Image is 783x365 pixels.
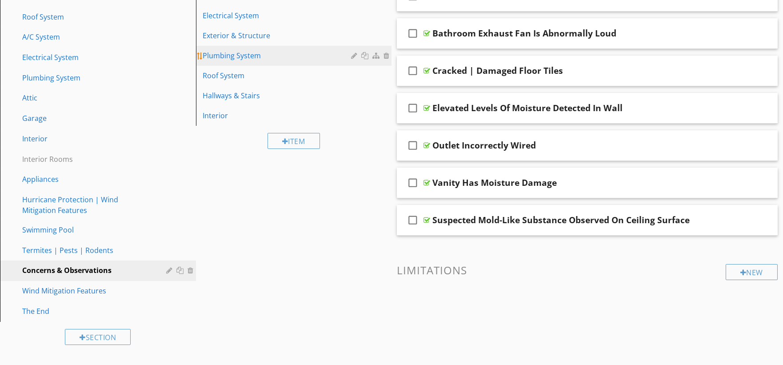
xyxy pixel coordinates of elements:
div: Vanity Has Moisture Damage [432,177,557,188]
div: Interior [203,110,354,121]
div: Hurricane Protection | Wind Mitigation Features [22,194,154,216]
div: Item [268,133,320,149]
div: Electrical System [22,52,154,63]
i: check_box_outline_blank [406,172,420,193]
div: Roof System [203,70,354,81]
div: Interior Rooms [22,154,154,164]
div: New [726,264,778,280]
div: Bathroom Exhaust Fan Is Abnormally Loud [432,28,616,39]
i: check_box_outline_blank [406,60,420,81]
div: Garage [22,113,154,124]
div: The End [22,306,154,317]
div: A/C System [22,32,154,42]
div: Elevated Levels Of Moisture Detected In Wall [432,103,623,113]
div: Wind Mitigation Features [22,285,154,296]
div: Interior [22,133,154,144]
div: Hallways & Stairs [203,90,354,101]
i: check_box_outline_blank [406,23,420,44]
div: Cracked | Damaged Floor Tiles [432,65,563,76]
div: Plumbing System [203,50,354,61]
h3: Limitations [397,264,778,276]
i: check_box_outline_blank [406,135,420,156]
div: Section [65,329,131,345]
div: Exterior & Structure [203,30,354,41]
i: check_box_outline_blank [406,97,420,119]
i: check_box_outline_blank [406,209,420,231]
div: Suspected Mold-Like Substance Observed On Ceiling Surface [432,215,690,225]
div: Concerns & Observations [22,265,154,276]
div: Roof System [22,12,154,22]
div: Attic [22,92,154,103]
div: Electrical System [203,10,354,21]
div: Swimming Pool [22,225,154,235]
div: Appliances [22,174,154,185]
div: Termites | Pests | Rodents [22,245,154,256]
div: Plumbing System [22,72,154,83]
div: Outlet Incorrectly Wired [432,140,536,151]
